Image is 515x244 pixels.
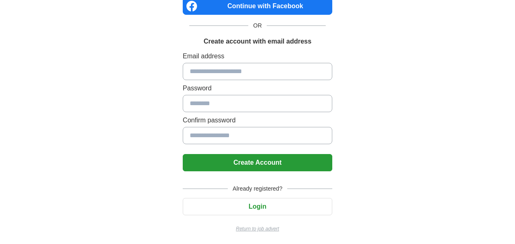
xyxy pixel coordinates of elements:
button: Login [183,198,332,215]
label: Password [183,83,332,93]
span: OR [248,21,267,30]
button: Create Account [183,154,332,171]
label: Email address [183,51,332,61]
a: Login [183,203,332,210]
a: Return to job advert [183,225,332,232]
label: Confirm password [183,115,332,125]
span: Already registered? [228,184,287,193]
h1: Create account with email address [204,37,311,46]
